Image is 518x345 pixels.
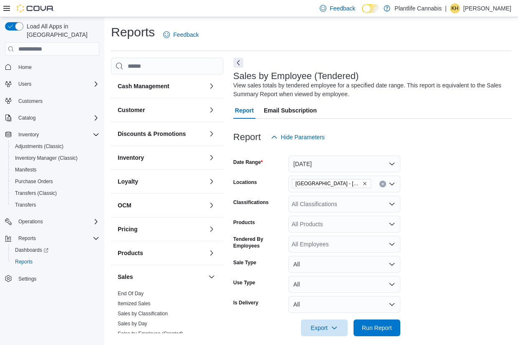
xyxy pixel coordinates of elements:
[306,319,343,336] span: Export
[118,249,205,257] button: Products
[118,177,138,186] h3: Loyalty
[264,102,317,119] span: Email Subscription
[118,290,144,297] span: End Of Day
[8,164,103,176] button: Manifests
[207,129,217,139] button: Discounts & Promotions
[118,82,169,90] h3: Cash Management
[15,217,99,227] span: Operations
[452,3,459,13] span: KH
[2,233,103,244] button: Reports
[15,61,99,72] span: Home
[15,274,40,284] a: Settings
[2,216,103,227] button: Operations
[118,130,186,138] h3: Discounts & Promotions
[394,3,442,13] p: Plantlife Cannabis
[118,106,145,114] h3: Customer
[118,177,205,186] button: Loyalty
[296,179,361,188] span: [GEOGRAPHIC_DATA] - [GEOGRAPHIC_DATA]
[15,217,46,227] button: Operations
[118,82,205,90] button: Cash Management
[235,102,254,119] span: Report
[12,141,67,151] a: Adjustments (Classic)
[8,152,103,164] button: Inventory Manager (Classic)
[18,98,43,105] span: Customers
[15,190,57,197] span: Transfers (Classic)
[233,132,261,142] h3: Report
[18,64,32,71] span: Home
[207,105,217,115] button: Customer
[233,58,243,68] button: Next
[354,319,400,336] button: Run Report
[288,276,400,293] button: All
[233,179,257,186] label: Locations
[330,4,355,13] span: Feedback
[301,319,348,336] button: Export
[12,245,52,255] a: Dashboards
[15,130,42,140] button: Inventory
[12,188,60,198] a: Transfers (Classic)
[12,165,99,175] span: Manifests
[233,71,359,81] h3: Sales by Employee (Tendered)
[118,153,205,162] button: Inventory
[118,320,147,327] span: Sales by Day
[18,115,35,121] span: Catalog
[12,153,81,163] a: Inventory Manager (Classic)
[111,24,155,41] h1: Reports
[118,249,143,257] h3: Products
[233,299,258,306] label: Is Delivery
[12,257,99,267] span: Reports
[118,153,144,162] h3: Inventory
[12,200,99,210] span: Transfers
[118,225,137,233] h3: Pricing
[15,247,48,253] span: Dashboards
[15,202,36,208] span: Transfers
[463,3,511,13] p: [PERSON_NAME]
[389,181,395,187] button: Open list of options
[18,131,39,138] span: Inventory
[15,273,99,284] span: Settings
[18,276,36,282] span: Settings
[288,296,400,313] button: All
[389,221,395,227] button: Open list of options
[118,331,183,337] a: Sales by Employee (Created)
[118,130,205,138] button: Discounts & Promotions
[160,26,202,43] a: Feedback
[8,176,103,187] button: Purchase Orders
[8,244,103,256] a: Dashboards
[12,176,99,187] span: Purchase Orders
[18,235,36,242] span: Reports
[118,225,205,233] button: Pricing
[2,95,103,107] button: Customers
[15,143,63,150] span: Adjustments (Classic)
[118,300,151,307] span: Itemized Sales
[12,257,36,267] a: Reports
[2,129,103,141] button: Inventory
[118,321,147,327] a: Sales by Day
[15,96,46,106] a: Customers
[233,159,263,166] label: Date Range
[268,129,328,146] button: Hide Parameters
[450,3,460,13] div: Kiana Henderson
[233,259,256,266] label: Sale Type
[362,324,392,332] span: Run Report
[18,218,43,225] span: Operations
[389,241,395,248] button: Open list of options
[233,279,255,286] label: Use Type
[118,301,151,307] a: Itemized Sales
[207,81,217,91] button: Cash Management
[207,153,217,163] button: Inventory
[8,199,103,211] button: Transfers
[23,22,99,39] span: Load All Apps in [GEOGRAPHIC_DATA]
[8,187,103,199] button: Transfers (Classic)
[8,141,103,152] button: Adjustments (Classic)
[12,245,99,255] span: Dashboards
[207,176,217,187] button: Loyalty
[118,201,205,210] button: OCM
[5,57,99,307] nav: Complex example
[292,179,371,188] span: Grande Prairie - Westgate
[118,330,183,337] span: Sales by Employee (Created)
[2,78,103,90] button: Users
[15,155,78,161] span: Inventory Manager (Classic)
[118,273,133,281] h3: Sales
